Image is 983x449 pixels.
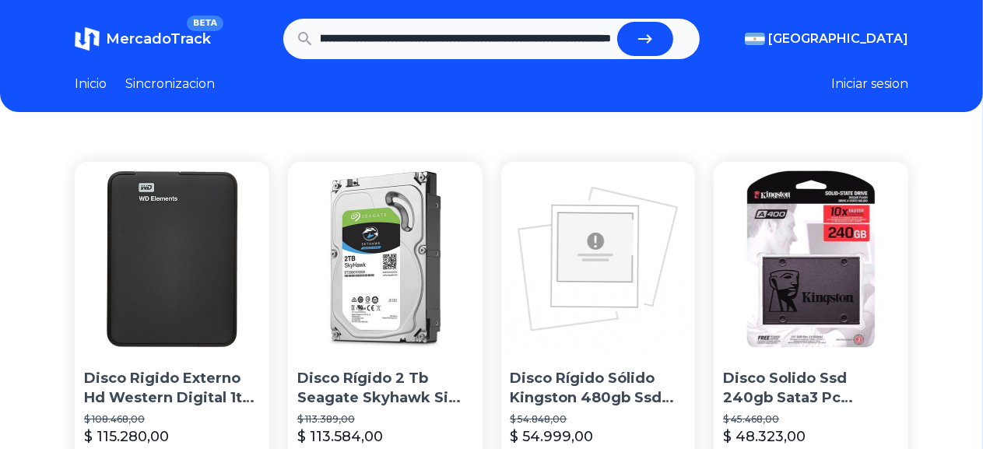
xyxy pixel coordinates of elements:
p: $ 113.584,00 [297,426,383,447]
img: Disco Rígido Sólido Kingston 480gb Ssd Now A400 Sata3 2.5 [501,162,696,356]
p: $ 113.389,00 [297,413,473,426]
p: $ 108.468,00 [84,413,260,426]
img: Disco Rígido 2 Tb Seagate Skyhawk Simil Purple Wd Dvr Cct [288,162,483,356]
p: Disco Rígido Sólido Kingston 480gb Ssd Now A400 Sata3 2.5 [511,369,686,408]
p: $ 115.280,00 [84,426,169,447]
a: Sincronizacion [125,75,215,93]
span: BETA [187,16,223,31]
p: $ 54.848,00 [511,413,686,426]
p: $ 45.468,00 [723,413,899,426]
button: [GEOGRAPHIC_DATA] [745,30,908,48]
button: Iniciar sesion [831,75,908,93]
p: Disco Rigido Externo Hd Western Digital 1tb Usb 3.0 Win/mac [84,369,260,408]
img: Disco Solido Ssd 240gb Sata3 Pc Notebook Mac [714,162,908,356]
p: $ 48.323,00 [723,426,806,447]
p: $ 54.999,00 [511,426,594,447]
img: MercadoTrack [75,26,100,51]
img: Argentina [745,33,765,45]
p: Disco Rígido 2 Tb Seagate Skyhawk Simil Purple Wd Dvr Cct [297,369,473,408]
span: MercadoTrack [106,30,211,47]
span: [GEOGRAPHIC_DATA] [768,30,908,48]
a: Inicio [75,75,107,93]
p: Disco Solido Ssd 240gb Sata3 Pc Notebook Mac [723,369,899,408]
img: Disco Rigido Externo Hd Western Digital 1tb Usb 3.0 Win/mac [75,162,269,356]
a: MercadoTrackBETA [75,26,211,51]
